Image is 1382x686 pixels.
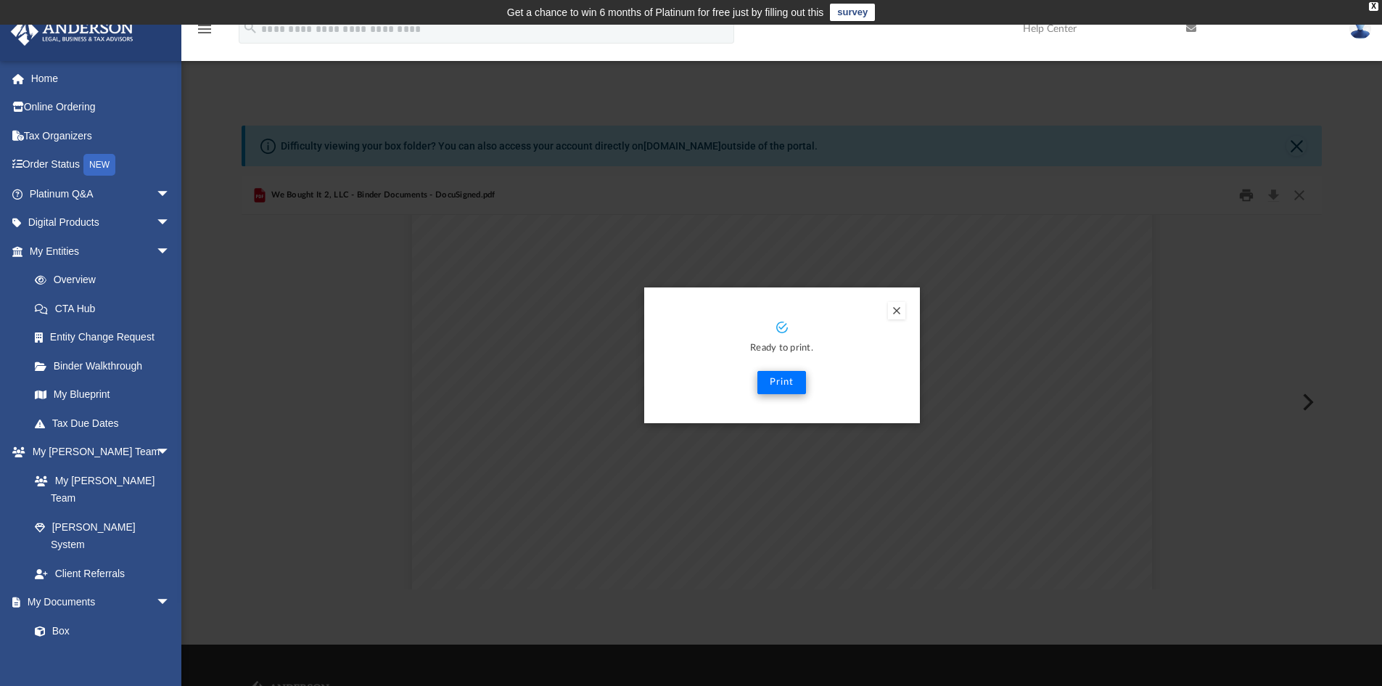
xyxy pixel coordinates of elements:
a: My [PERSON_NAME] Team [20,466,178,513]
p: Ready to print. [659,340,905,357]
a: My [PERSON_NAME] Teamarrow_drop_down [10,438,185,467]
span: arrow_drop_down [156,208,185,238]
span: arrow_drop_down [156,438,185,467]
a: My Entitiesarrow_drop_down [10,237,192,266]
div: Get a chance to win 6 months of Platinum for free just by filling out this [507,4,824,21]
a: Online Ordering [10,93,192,122]
a: Client Referrals [20,559,185,588]
button: Print [757,371,806,394]
img: User Pic [1349,18,1371,39]
a: Box [20,616,178,645]
a: menu [196,28,213,38]
i: menu [196,20,213,38]
a: Tax Organizers [10,121,192,150]
div: NEW [83,154,115,176]
a: Order StatusNEW [10,150,192,180]
div: close [1369,2,1378,11]
a: Entity Change Request [20,323,192,352]
div: Preview [242,176,1323,589]
span: arrow_drop_down [156,588,185,618]
a: Tax Due Dates [20,409,192,438]
img: Anderson Advisors Platinum Portal [7,17,138,46]
span: arrow_drop_down [156,237,185,266]
a: Digital Productsarrow_drop_down [10,208,192,237]
a: Binder Walkthrough [20,351,192,380]
a: Platinum Q&Aarrow_drop_down [10,179,192,208]
a: My Blueprint [20,380,185,409]
a: Home [10,64,192,93]
a: [PERSON_NAME] System [20,513,185,559]
a: survey [830,4,875,21]
span: arrow_drop_down [156,179,185,209]
i: search [242,20,258,36]
a: My Documentsarrow_drop_down [10,588,185,617]
a: Overview [20,266,192,295]
a: CTA Hub [20,294,192,323]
